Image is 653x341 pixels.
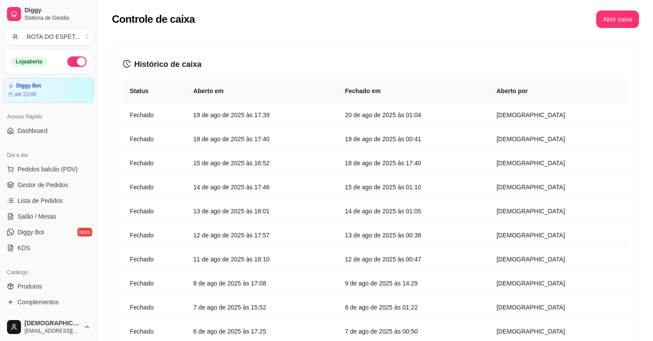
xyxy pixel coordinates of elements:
div: Dia a dia [3,148,94,162]
span: Dashboard [17,126,48,135]
article: 9 de ago de 2025 às 14:29 [345,278,483,288]
span: Diggy Bot [17,228,44,237]
h3: Histórico de caixa [123,58,628,70]
article: Diggy Bot [16,83,41,89]
td: [DEMOGRAPHIC_DATA] [490,247,628,271]
span: Gestor de Pedidos [17,181,68,189]
div: Catálogo [3,265,94,279]
article: 15 de ago de 2025 às 01:10 [345,182,483,192]
div: ROTA DO ESPET ... [27,32,80,41]
th: Fechado em [338,79,490,103]
article: Fechado [130,182,179,192]
span: KDS [17,244,30,252]
div: Acesso Rápido [3,110,94,124]
td: [DEMOGRAPHIC_DATA] [490,175,628,199]
a: KDS [3,241,94,255]
article: Fechado [130,206,179,216]
article: 19 de ago de 2025 às 17:39 [193,110,331,120]
article: Fechado [130,303,179,312]
article: Fechado [130,254,179,264]
article: 15 de ago de 2025 às 16:52 [193,158,331,168]
article: 18 de ago de 2025 às 17:40 [193,134,331,144]
article: Fechado [130,327,179,336]
td: [DEMOGRAPHIC_DATA] [490,127,628,151]
article: Fechado [130,110,179,120]
span: R [11,32,20,41]
article: 13 de ago de 2025 às 00:38 [345,230,483,240]
th: Status [123,79,186,103]
a: Gestor de Pedidos [3,178,94,192]
article: 7 de ago de 2025 às 00:50 [345,327,483,336]
td: [DEMOGRAPHIC_DATA] [490,103,628,127]
a: Salão / Mesas [3,209,94,223]
a: DiggySistema de Gestão [3,3,94,24]
td: [DEMOGRAPHIC_DATA] [490,296,628,320]
span: Salão / Mesas [17,212,56,221]
span: Complementos [17,298,59,306]
a: Diggy Botnovo [3,225,94,239]
button: Select a team [3,28,94,45]
article: 6 de ago de 2025 às 17:25 [193,327,331,336]
td: [DEMOGRAPHIC_DATA] [490,151,628,175]
a: Diggy Botaté 22/08 [3,78,94,103]
article: até 22/08 [14,91,36,98]
article: 20 de ago de 2025 às 01:04 [345,110,483,120]
article: 7 de ago de 2025 às 15:52 [193,303,331,312]
button: [DEMOGRAPHIC_DATA][EMAIL_ADDRESS][DOMAIN_NAME] [3,317,94,338]
th: Aberto em [186,79,338,103]
a: Dashboard [3,124,94,138]
article: 14 de ago de 2025 às 17:46 [193,182,331,192]
article: 19 de ago de 2025 às 00:41 [345,134,483,144]
a: Lista de Pedidos [3,194,94,208]
button: Abrir caixa [596,10,639,28]
article: 8 de ago de 2025 às 01:22 [345,303,483,312]
span: Diggy [24,7,90,14]
a: Produtos [3,279,94,293]
article: 14 de ago de 2025 às 01:05 [345,206,483,216]
span: [EMAIL_ADDRESS][DOMAIN_NAME] [24,327,80,334]
button: Pedidos balcão (PDV) [3,162,94,176]
span: history [123,60,131,68]
td: [DEMOGRAPHIC_DATA] [490,271,628,296]
article: 12 de ago de 2025 às 17:57 [193,230,331,240]
th: Aberto por [490,79,628,103]
span: [DEMOGRAPHIC_DATA] [24,320,80,327]
article: 13 de ago de 2025 às 18:01 [193,206,331,216]
article: Fechado [130,278,179,288]
article: 12 de ago de 2025 às 00:47 [345,254,483,264]
span: Sistema de Gestão [24,14,90,21]
article: Fechado [130,134,179,144]
div: Loja aberta [11,57,47,66]
article: 8 de ago de 2025 às 17:08 [193,278,331,288]
a: Complementos [3,295,94,309]
span: Produtos [17,282,42,291]
td: [DEMOGRAPHIC_DATA] [490,223,628,247]
article: 11 de ago de 2025 às 18:10 [193,254,331,264]
span: Pedidos balcão (PDV) [17,165,78,174]
td: [DEMOGRAPHIC_DATA] [490,199,628,223]
span: Lista de Pedidos [17,196,63,205]
article: 18 de ago de 2025 às 17:40 [345,158,483,168]
button: Alterar Status [67,56,87,67]
article: Fechado [130,230,179,240]
h2: Controle de caixa [112,12,195,26]
article: Fechado [130,158,179,168]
